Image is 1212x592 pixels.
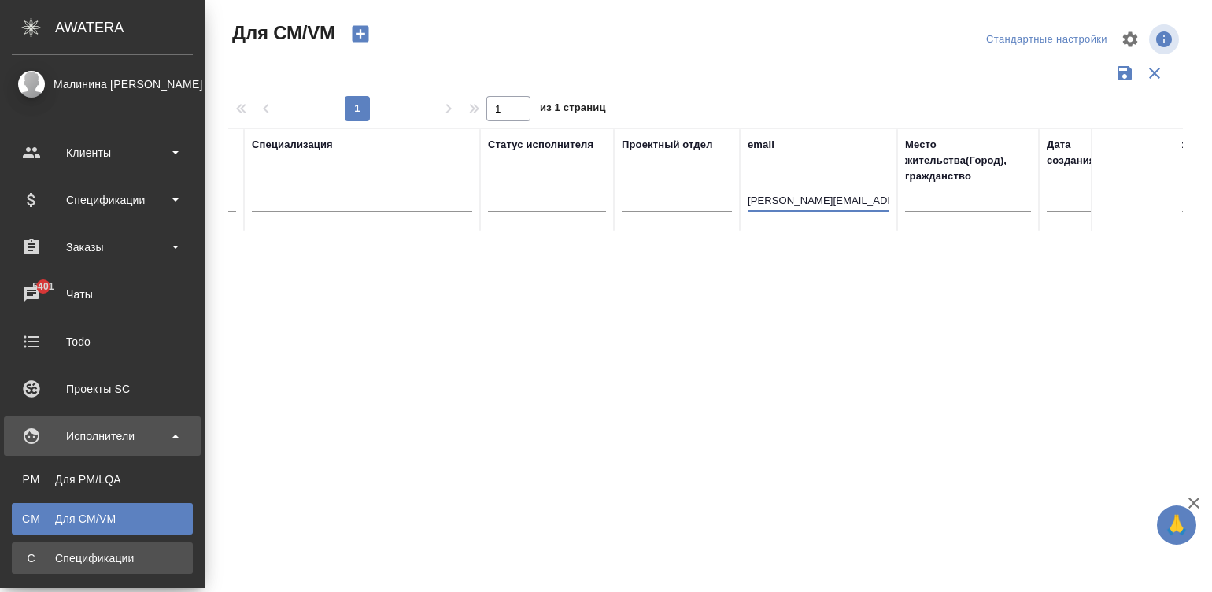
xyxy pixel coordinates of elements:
div: email [748,137,774,153]
a: PMДля PM/LQA [12,464,193,495]
button: Создать [342,20,379,47]
div: Исполнители [12,424,193,448]
button: Сбросить фильтры [1140,58,1170,88]
div: Статус исполнителя [488,137,593,153]
span: Для СМ/VM [228,20,335,46]
a: Todo [4,322,201,361]
a: 5401Чаты [4,275,201,314]
a: ССпецификации [12,542,193,574]
div: AWATERA [55,12,205,43]
div: Клиенты [12,141,193,165]
div: Дата создания [1047,137,1118,168]
a: CMДля CM/VM [12,503,193,535]
div: Для CM/VM [20,511,185,527]
div: Спецификации [20,550,185,566]
button: Сохранить фильтры [1110,58,1140,88]
span: Настроить таблицу [1111,20,1149,58]
div: Специализация [252,137,333,153]
div: Проектный отдел [622,137,713,153]
a: Проекты SC [4,369,201,409]
span: из 1 страниц [540,98,606,121]
div: Проекты SC [12,377,193,401]
div: Место жительства(Город), гражданство [905,137,1031,184]
div: Малинина [PERSON_NAME] [12,76,193,93]
div: split button [982,28,1111,52]
div: Чаты [12,283,193,306]
div: Todo [12,330,193,353]
div: Заказы [12,235,193,259]
span: Посмотреть информацию [1149,24,1182,54]
div: Для PM/LQA [20,472,185,487]
span: 🙏 [1163,509,1190,542]
span: 5401 [23,279,63,294]
button: 🙏 [1157,505,1196,545]
div: Спецификации [12,188,193,212]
